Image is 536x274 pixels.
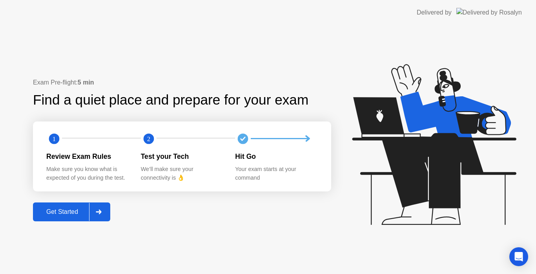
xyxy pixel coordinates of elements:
[147,135,150,142] text: 2
[417,8,452,17] div: Delivered by
[53,135,56,142] text: 1
[235,151,317,162] div: Hit Go
[509,247,528,266] div: Open Intercom Messenger
[456,8,522,17] img: Delivered by Rosalyn
[46,165,128,182] div: Make sure you know what is expected of you during the test.
[33,202,110,221] button: Get Started
[46,151,128,162] div: Review Exam Rules
[33,90,310,110] div: Find a quiet place and prepare for your exam
[35,208,89,215] div: Get Started
[78,79,94,86] b: 5 min
[141,151,223,162] div: Test your Tech
[141,165,223,182] div: We’ll make sure your connectivity is 👌
[33,78,331,87] div: Exam Pre-flight:
[235,165,317,182] div: Your exam starts at your command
